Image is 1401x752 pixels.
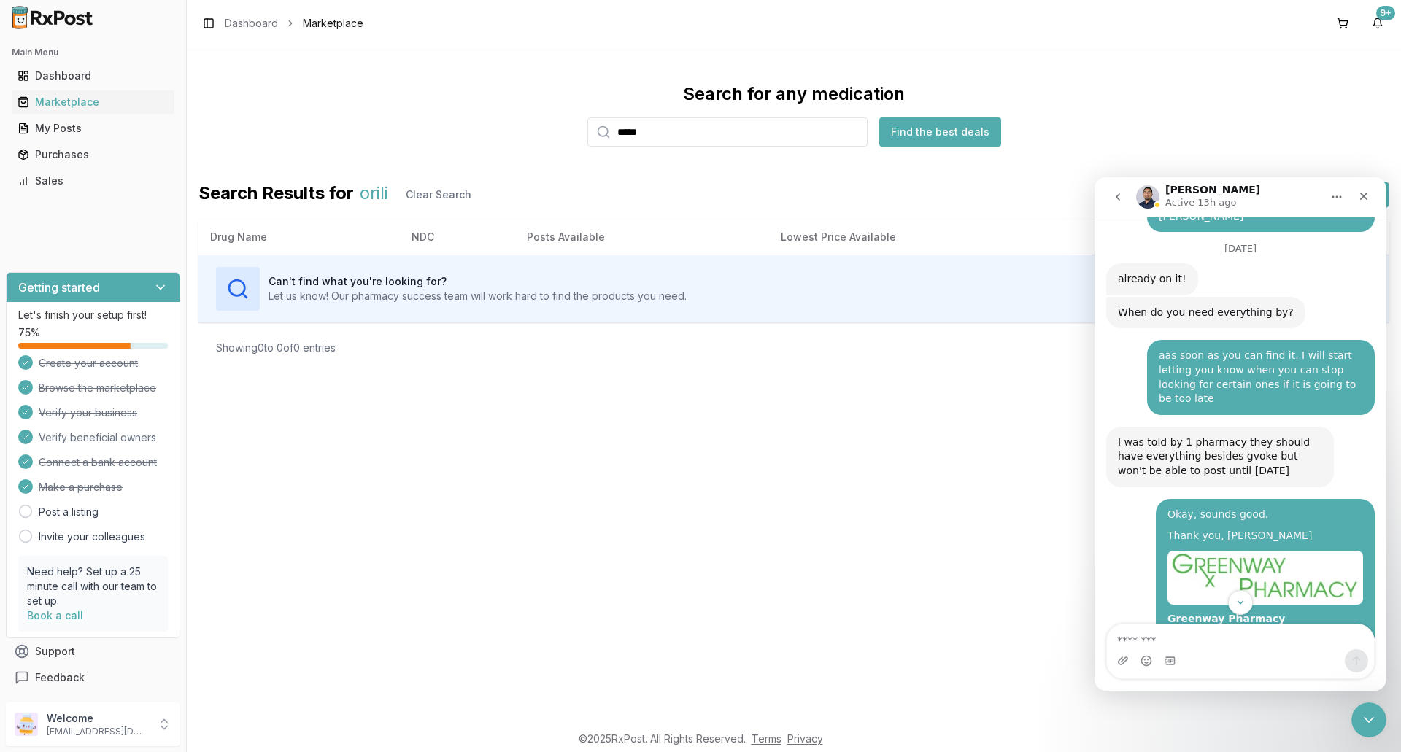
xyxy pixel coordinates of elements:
div: My Posts [18,121,169,136]
img: User avatar [15,713,38,736]
div: Sales [18,174,169,188]
h3: Getting started [18,279,100,296]
button: Feedback [6,664,180,691]
th: Posts Available [515,220,769,255]
button: Find the best deals [879,117,1001,147]
a: Purchases [12,142,174,168]
button: Gif picker [69,478,81,489]
a: Dashboard [12,63,174,89]
button: Sales [6,169,180,193]
nav: breadcrumb [225,16,363,31]
th: NDC [400,220,515,255]
img: RxPost Logo [6,6,99,29]
div: Showing 0 to 0 of 0 entries [216,341,336,355]
iframe: Intercom live chat [1351,702,1386,737]
span: Search Results for [198,182,354,208]
button: Support [6,638,180,664]
div: Okay, sounds good. [73,330,269,345]
button: Emoji picker [46,478,58,489]
a: Sales [12,168,174,194]
a: Privacy [787,732,823,745]
div: Okay, sounds good.Thank you, [PERSON_NAME]Greenway Pharmacy[STREET_ADDRESS] [61,322,280,566]
span: 75 % [18,325,40,340]
div: JEFFREY says… [12,322,280,578]
b: Greenway Pharmacy [73,435,190,447]
th: Lowest Price Available [769,220,1116,255]
div: Thank you, [PERSON_NAME] [73,352,269,366]
h2: Main Menu [12,47,174,58]
p: [EMAIL_ADDRESS][DOMAIN_NAME] [47,726,148,737]
button: Dashboard [6,64,180,88]
span: Marketplace [303,16,363,31]
textarea: Message… [12,447,279,472]
p: Let us know! Our pharmacy success team will work hard to find the products you need. [269,289,687,303]
span: Feedback [35,670,85,685]
button: Send a message… [250,472,274,495]
a: Terms [752,732,781,745]
div: 9+ [1376,6,1395,20]
p: Let's finish your setup first! [18,308,168,322]
button: My Posts [6,117,180,140]
span: Verify beneficial owners [39,430,156,445]
div: Purchases [18,147,169,162]
span: Verify your business [39,406,137,420]
button: Upload attachment [23,478,34,489]
span: orili [360,182,388,208]
a: My Posts [12,115,174,142]
div: Search for any medication [683,82,905,106]
span: Make a purchase [39,480,123,495]
a: Dashboard [225,16,278,31]
a: Marketplace [12,89,174,115]
a: Post a listing [39,505,99,519]
button: Purchases [6,143,180,166]
th: Drug Name [198,220,400,255]
h3: Can't find what you're looking for? [269,274,687,289]
div: Dashboard [18,69,169,83]
a: Invite your colleagues [39,530,145,544]
button: 9+ [1366,12,1389,35]
button: Scroll to bottom [134,413,158,438]
button: Marketplace [6,90,180,114]
span: Browse the marketplace [39,381,156,395]
button: Clear Search [394,182,483,208]
p: Need help? Set up a 25 minute call with our team to set up. [27,565,159,608]
p: Welcome [47,711,148,726]
span: Connect a bank account [39,455,157,470]
div: Marketplace [18,95,169,109]
iframe: Intercom live chat [1095,177,1386,691]
span: Create your account [39,356,138,371]
a: Book a call [27,609,83,621]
